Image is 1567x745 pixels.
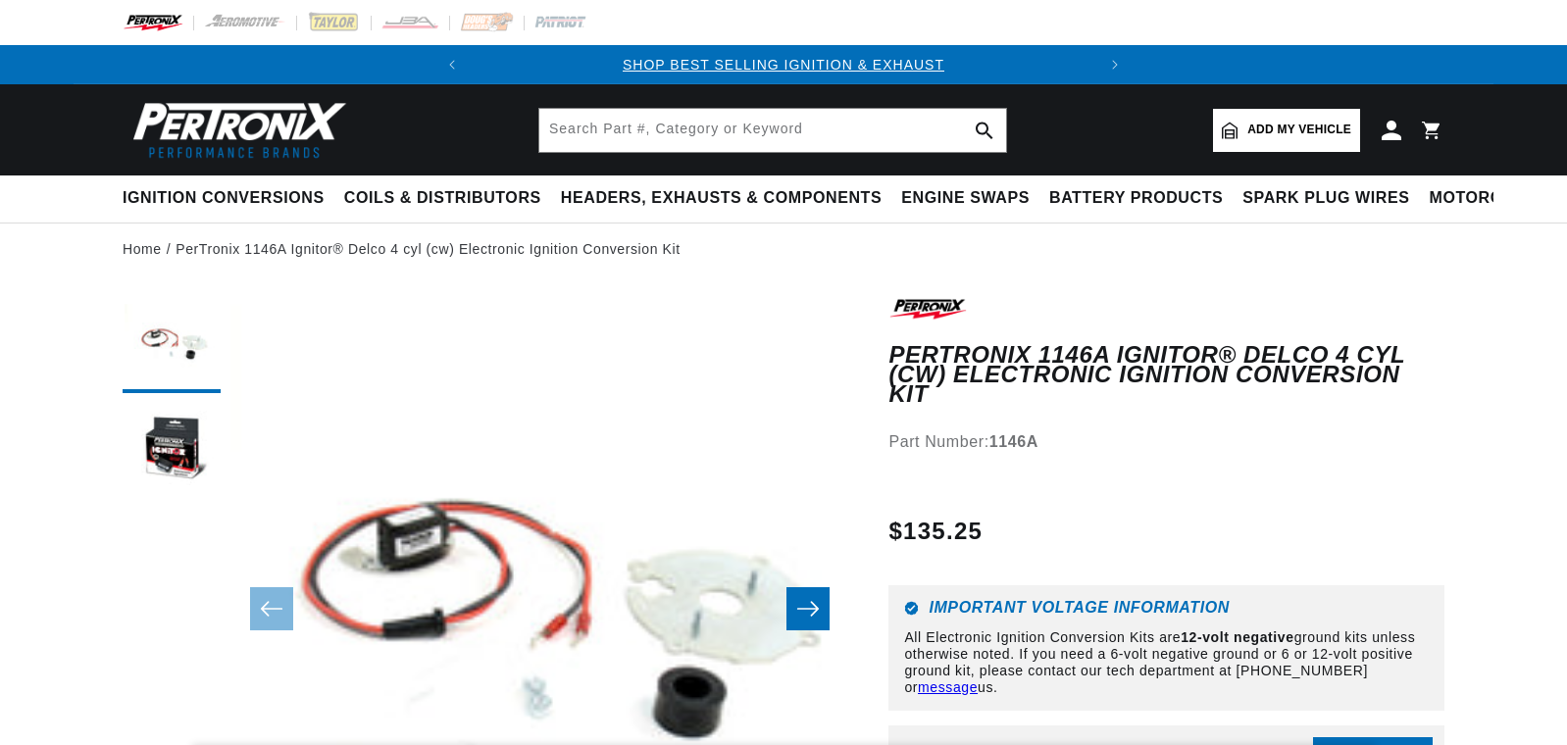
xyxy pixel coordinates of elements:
span: Spark Plug Wires [1242,188,1409,209]
a: message [918,679,978,695]
h6: Important Voltage Information [904,601,1429,616]
p: All Electronic Ignition Conversion Kits are ground kits unless otherwise noted. If you need a 6-v... [904,629,1429,695]
a: Home [123,238,162,260]
button: Slide left [250,587,293,630]
span: Coils & Distributors [344,188,541,209]
summary: Motorcycle [1420,175,1556,222]
a: SHOP BEST SELLING IGNITION & EXHAUST [623,57,944,73]
span: Ignition Conversions [123,188,325,209]
span: $135.25 [888,514,983,549]
span: Engine Swaps [901,188,1030,209]
span: Battery Products [1049,188,1223,209]
div: 1 of 2 [472,54,1095,75]
span: Headers, Exhausts & Components [561,188,882,209]
div: Part Number: [888,429,1444,455]
summary: Ignition Conversions [123,175,334,222]
nav: breadcrumbs [123,238,1444,260]
span: Motorcycle [1430,188,1546,209]
h1: PerTronix 1146A Ignitor® Delco 4 cyl (cw) Electronic Ignition Conversion Kit [888,345,1444,405]
summary: Headers, Exhausts & Components [551,175,891,222]
strong: 12-volt negative [1181,629,1293,645]
button: Load image 2 in gallery view [123,403,221,501]
input: Search Part #, Category or Keyword [539,109,1006,152]
slideshow-component: Translation missing: en.sections.announcements.announcement_bar [74,45,1493,84]
div: Announcement [472,54,1095,75]
a: PerTronix 1146A Ignitor® Delco 4 cyl (cw) Electronic Ignition Conversion Kit [176,238,680,260]
button: Translation missing: en.sections.announcements.next_announcement [1095,45,1135,84]
a: Add my vehicle [1213,109,1360,152]
img: Pertronix [123,96,348,164]
summary: Spark Plug Wires [1233,175,1419,222]
button: search button [963,109,1006,152]
summary: Battery Products [1039,175,1233,222]
summary: Engine Swaps [891,175,1039,222]
button: Translation missing: en.sections.announcements.previous_announcement [432,45,472,84]
strong: 1146A [989,433,1038,450]
button: Slide right [786,587,830,630]
summary: Coils & Distributors [334,175,551,222]
span: Add my vehicle [1247,121,1351,139]
button: Load image 1 in gallery view [123,295,221,393]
